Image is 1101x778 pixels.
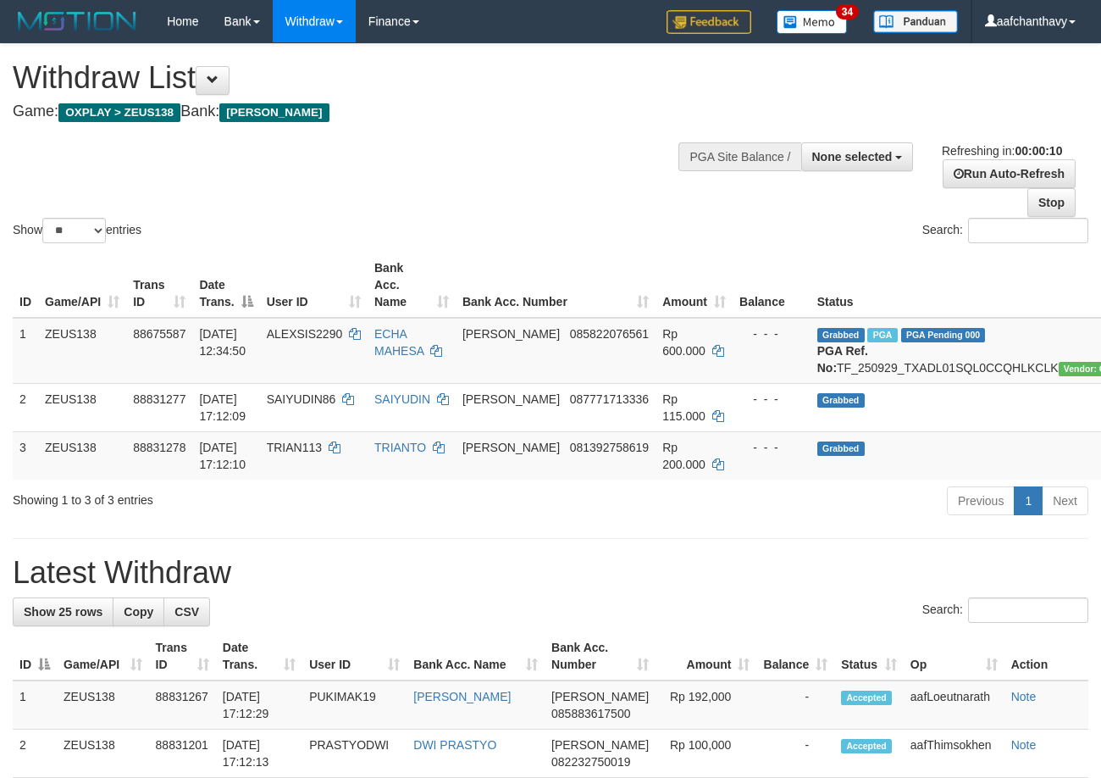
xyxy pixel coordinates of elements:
[38,318,126,384] td: ZEUS138
[163,597,210,626] a: CSV
[13,218,141,243] label: Show entries
[368,253,456,318] th: Bank Acc. Name: activate to sort column ascending
[260,253,368,318] th: User ID: activate to sort column ascending
[124,605,153,619] span: Copy
[777,10,848,34] img: Button%20Memo.svg
[42,218,106,243] select: Showentries
[662,392,705,423] span: Rp 115.000
[192,253,259,318] th: Date Trans.: activate to sort column descending
[922,597,1088,623] label: Search:
[216,681,302,730] td: [DATE] 17:12:29
[199,327,246,358] span: [DATE] 12:34:50
[904,730,1004,778] td: aafThimsokhen
[219,103,329,122] span: [PERSON_NAME]
[947,486,1015,515] a: Previous
[873,10,958,33] img: panduan.png
[13,556,1088,590] h1: Latest Withdraw
[13,318,38,384] td: 1
[13,431,38,480] td: 3
[133,327,185,341] span: 88675587
[302,730,407,778] td: PRASTYODWI
[1011,690,1037,703] a: Note
[739,325,804,342] div: - - -
[149,681,216,730] td: 88831267
[13,681,57,730] td: 1
[462,392,560,406] span: [PERSON_NAME]
[13,103,717,120] h4: Game: Bank:
[58,103,180,122] span: OXPLAY > ZEUS138
[38,431,126,480] td: ZEUS138
[456,253,656,318] th: Bank Acc. Number: activate to sort column ascending
[867,328,897,342] span: Marked by aafpengsreynich
[817,393,865,408] span: Grabbed
[570,441,649,454] span: Copy 081392758619 to clipboard
[133,441,185,454] span: 88831278
[13,485,446,508] div: Showing 1 to 3 of 3 entries
[667,10,751,34] img: Feedback.jpg
[1042,486,1088,515] a: Next
[13,383,38,431] td: 2
[662,327,705,358] span: Rp 600.000
[968,218,1088,243] input: Search:
[904,632,1004,681] th: Op: activate to sort column ascending
[267,327,343,341] span: ALEXSIS2290
[413,738,496,752] a: DWI PRASTYO
[267,441,322,454] span: TRIAN113
[656,681,756,730] td: Rp 192,000
[656,253,733,318] th: Amount: activate to sort column ascending
[801,142,914,171] button: None selected
[374,441,426,454] a: TRIANTO
[570,327,649,341] span: Copy 085822076561 to clipboard
[551,738,649,752] span: [PERSON_NAME]
[922,218,1088,243] label: Search:
[551,707,630,720] span: Copy 085883617500 to clipboard
[57,632,149,681] th: Game/API: activate to sort column ascending
[13,632,57,681] th: ID: activate to sort column descending
[216,632,302,681] th: Date Trans.: activate to sort column ascending
[739,391,804,408] div: - - -
[38,383,126,431] td: ZEUS138
[834,632,904,681] th: Status: activate to sort column ascending
[942,144,1062,158] span: Refreshing in:
[13,253,38,318] th: ID
[901,328,986,342] span: PGA Pending
[551,690,649,703] span: [PERSON_NAME]
[1014,486,1043,515] a: 1
[216,730,302,778] td: [DATE] 17:12:13
[570,392,649,406] span: Copy 087771713336 to clipboard
[656,730,756,778] td: Rp 100,000
[374,327,423,358] a: ECHA MAHESA
[149,632,216,681] th: Trans ID: activate to sort column ascending
[656,632,756,681] th: Amount: activate to sort column ascending
[13,597,113,626] a: Show 25 rows
[13,8,141,34] img: MOTION_logo.png
[57,681,149,730] td: ZEUS138
[13,61,717,95] h1: Withdraw List
[904,681,1004,730] td: aafLoeutnarath
[756,681,834,730] td: -
[662,441,705,471] span: Rp 200.000
[817,344,868,375] b: PGA Ref. No:
[812,150,893,164] span: None selected
[133,392,185,406] span: 88831277
[1027,188,1076,217] a: Stop
[817,328,865,342] span: Grabbed
[302,681,407,730] td: PUKIMAK19
[57,730,149,778] td: ZEUS138
[113,597,164,626] a: Copy
[126,253,192,318] th: Trans ID: activate to sort column ascending
[733,253,811,318] th: Balance
[943,159,1076,188] a: Run Auto-Refresh
[968,597,1088,623] input: Search:
[149,730,216,778] td: 88831201
[174,605,199,619] span: CSV
[374,392,430,406] a: SAIYUDIN
[199,441,246,471] span: [DATE] 17:12:10
[841,691,892,705] span: Accepted
[1015,144,1062,158] strong: 00:00:10
[413,690,511,703] a: [PERSON_NAME]
[38,253,126,318] th: Game/API: activate to sort column ascending
[836,4,859,19] span: 34
[545,632,656,681] th: Bank Acc. Number: activate to sort column ascending
[756,730,834,778] td: -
